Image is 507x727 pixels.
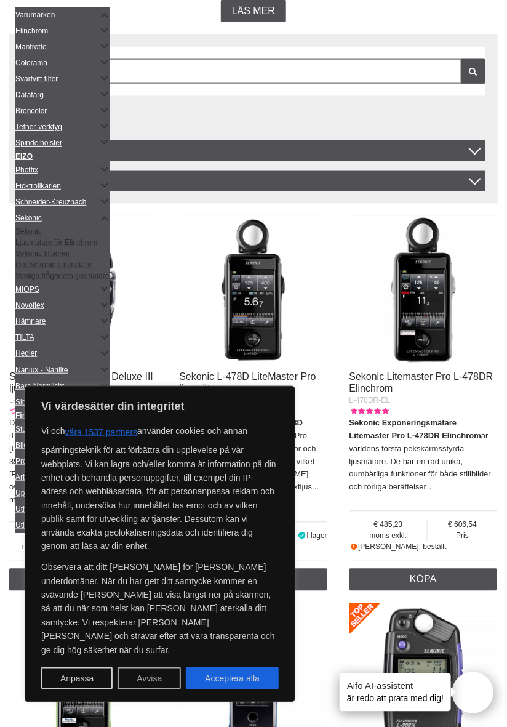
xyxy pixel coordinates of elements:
a: Finansstudioutrustning [15,411,98,420]
a: Arbetsflöde [15,472,53,483]
a: Bara Normlicht [15,380,64,392]
font: Broncolor [15,106,47,115]
a: Tether-verktyg [15,121,62,132]
font: är världens första pekskärmsstyrda ljusmätare. De har en rad unika, oumbärliga funktioner för båd... [349,432,492,492]
button: Acceptera alla [186,667,279,689]
a: Sekonic L-478D LiteMaster Pro ljusmätare [179,372,316,394]
font: Phottix [15,166,38,174]
font: Hedler [15,349,37,358]
font: I lager [307,532,327,540]
a: Studio [15,424,36,435]
font: 485,23 [380,521,403,529]
a: Pro Video [15,456,47,467]
font: Bild [15,441,28,449]
font: Arbetsflöde [15,473,53,481]
div: Vi värdesätter din integritet [25,386,295,702]
font: Utlopp [15,521,37,529]
font: Varumärken [15,10,55,19]
font: Novoflex [15,301,44,310]
font: Pro Video [15,457,47,465]
a: Hämnare [15,316,46,327]
a: Om Sekonic ljusmätare [15,260,92,269]
font: Elinchrom [15,26,48,35]
a: Sekonic [15,227,42,236]
font: Acceptera alla [205,674,260,684]
button: Anpassa [41,667,113,689]
font: Vi och [41,427,65,436]
a: Sekonic-tillbehör [15,249,70,258]
a: Varumärken [15,9,55,20]
font: Uthyrning [15,505,47,513]
button: våra 1537 partners [65,421,138,443]
font: Hämnare [15,317,46,326]
a: Novoflex [15,300,44,311]
font: Anpassa [60,674,94,684]
font: våra 1537 partners [65,428,138,438]
font: moms exkl. [22,543,60,552]
a: Elinchrom [15,25,48,36]
font: Sekonic Exponeringsmätare Litemaster Pro L-478DR Elinchrom [349,419,482,441]
a: Broncolor [15,105,47,116]
div: Kundbetyg: 5.00 [349,406,389,417]
a: Ljusmätare för Elinchrom [15,238,97,247]
a: ... [312,483,319,492]
font: Manfrotto [15,42,47,51]
a: Köpa [349,569,498,591]
font: Studio [15,425,36,433]
a: Sekonic [15,212,42,223]
font: Avvisa [137,674,162,684]
font: MIOPS [15,285,39,294]
a: Uthyrning [15,504,47,515]
font: Tether-verktyg [15,123,62,131]
a: EIZO [15,152,33,161]
a: Phottix [15,164,38,175]
a: Manfrotto [15,41,47,52]
a: Upptäcka [15,488,47,499]
font: Sekonic [15,214,42,222]
i: I lager [297,532,307,540]
a: Ficktrollkarlen [15,180,61,191]
font: Vi värdesätter din integritet [41,400,185,412]
a: Köpa [9,569,158,591]
a: Hedler [15,348,37,359]
a: Bild [15,440,28,451]
img: Sekonic L-478D LiteMaster Pro ljusmätare [179,216,327,364]
input: Sök i artikellistan ... [22,59,485,84]
font: L-398A [9,396,33,405]
font: Spindelhölster [15,139,62,147]
font: 606,54 [454,521,477,529]
a: Vanliga frågor om ljusmätare [15,271,110,280]
font: … [426,483,434,492]
font: Bara Normlicht [15,382,64,390]
a: Sirap [15,396,33,408]
img: Sekonic Litemaster Pro L-478DR Elinchrom [349,216,498,364]
img: Sekonic L-398A Studio Deluxe III ljusmätare [9,216,158,364]
a: Sekonic L-398A Studio Deluxe III ljusmätare [9,372,153,394]
font: Den klassiska fotomätaren, med [PERSON_NAME] i den berömda [PERSON_NAME]-regissören, Sekonic L-39... [9,419,158,505]
font: [PERSON_NAME], beställt [358,543,446,552]
a: MIOPS [15,284,39,295]
font: L-478DR-EL [349,396,391,405]
a: Svartvitt filter [15,73,58,84]
font: moms exkl. [370,532,407,540]
font: Aifo AI-assistent [347,681,413,691]
a: Schneider-Kreuznach [15,196,86,207]
a: Spindelhölster [15,137,62,148]
a: Filtrera [461,59,485,84]
font: TILTA [15,333,34,342]
font: Svartvitt filter [15,74,58,83]
font: Pris [456,532,469,540]
font: Observera att ditt [PERSON_NAME] för [PERSON_NAME] underdomäner. När du har gett ditt samtycke ko... [41,563,275,655]
a: Sekonic Litemaster Pro L-478DR Elinchrom [349,372,493,394]
font: är redo att prata med dig! [347,694,444,704]
font: Köpa [410,574,436,585]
